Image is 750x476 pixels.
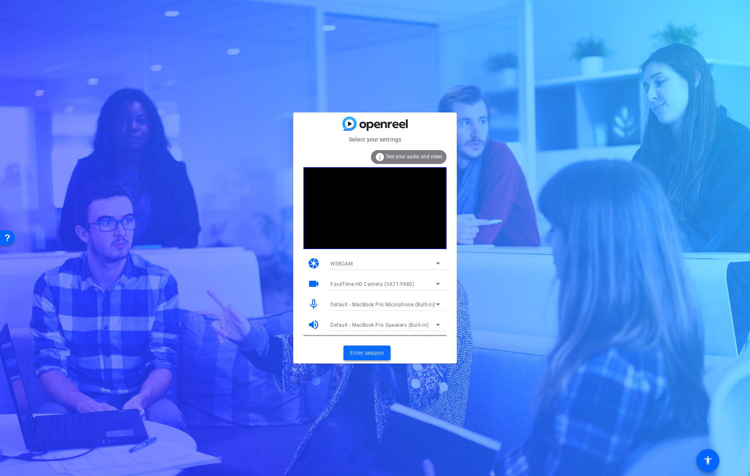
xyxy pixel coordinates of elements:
span: Test your audio and video [386,154,442,159]
span: Default - MacBook Pro Speakers (Built-in) [330,322,429,328]
mat-icon: volume_up [308,319,320,331]
span: FaceTime HD Camera (3A71:F4B5) [330,281,414,287]
img: blue-gradient.svg [342,117,408,131]
mat-icon: camera [308,257,320,269]
span: Enter session [350,349,384,357]
mat-icon: accessibility [703,456,713,465]
mat-icon: info [375,152,385,162]
mat-icon: mic_none [308,298,320,310]
mat-card-subtitle: Select your settings [293,135,457,144]
span: Default - MacBook Pro Microphone (Built-in) [330,302,436,308]
button: Enter session [344,346,391,360]
span: WEBCAM [330,261,353,267]
mat-icon: videocam [308,278,320,290]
